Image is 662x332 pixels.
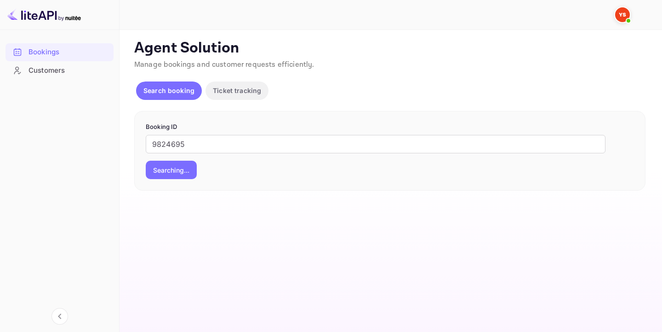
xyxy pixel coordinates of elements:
[615,7,630,22] img: Yandex Support
[6,62,114,79] a: Customers
[146,135,605,153] input: Enter Booking ID (e.g., 63782194)
[29,47,109,58] div: Bookings
[6,43,114,61] div: Bookings
[134,60,314,70] span: Manage bookings and customer requests efficiently.
[146,122,634,132] p: Booking ID
[134,39,645,58] p: Agent Solution
[7,7,81,22] img: LiteAPI logo
[146,161,197,179] button: Searching...
[143,86,194,95] p: Search booking
[51,308,68,325] button: Collapse navigation
[213,86,261,95] p: Ticket tracking
[6,43,114,60] a: Bookings
[6,62,114,80] div: Customers
[29,65,109,76] div: Customers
